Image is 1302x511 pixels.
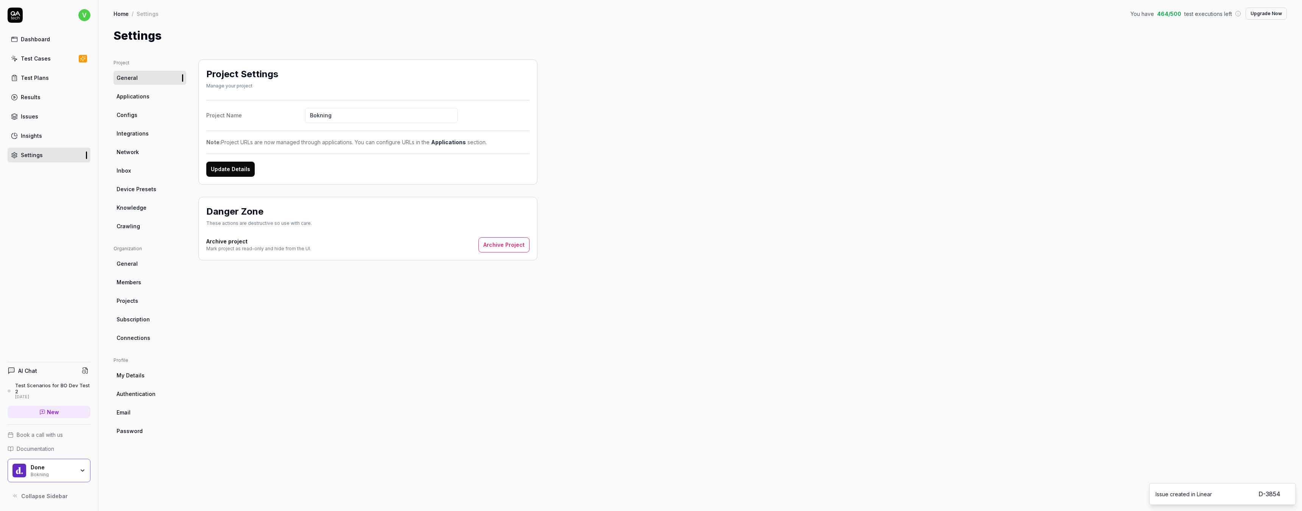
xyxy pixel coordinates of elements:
span: Members [117,278,141,286]
a: Projects [114,294,186,308]
a: Crawling [114,219,186,233]
div: Project [114,59,186,66]
a: My Details [114,368,186,382]
button: Update Details [206,162,255,177]
a: Connections [114,331,186,345]
a: Insights [8,128,90,143]
button: Upgrade Now [1246,8,1287,20]
span: Email [117,408,131,416]
span: test executions left [1184,10,1232,18]
a: Results [8,90,90,104]
span: Integrations [117,129,149,137]
button: v [78,8,90,23]
div: Issue created in Linear [1156,490,1212,498]
h1: Settings [114,27,162,44]
span: Inbox [117,167,131,174]
div: Settings [21,151,43,159]
a: Test Scenarios for BO Dev Test 2[DATE] [8,382,90,400]
div: Profile [114,357,186,364]
a: New [8,406,90,418]
div: Test Cases [21,55,51,62]
div: Mark project as read-only and hide from the UI. [206,245,311,252]
button: Archive Project [478,237,530,252]
div: These actions are destructive so use with care. [206,220,312,227]
span: My Details [117,371,145,379]
a: Inbox [114,164,186,178]
img: Done Logo [12,464,26,477]
span: New [47,408,59,416]
a: Integrations [114,126,186,140]
a: Password [114,424,186,438]
div: [DATE] [15,394,90,400]
h2: Project Settings [206,67,278,81]
button: Done LogoDoneBokning [8,459,90,482]
h4: AI Chat [18,367,37,375]
div: Project URLs are now managed through applications. You can configure URLs in the section. [206,138,530,146]
a: Test Cases [8,51,90,66]
div: Dashboard [21,35,50,43]
a: Documentation [8,445,90,453]
a: Configs [114,108,186,122]
a: Applications [431,139,466,145]
span: Password [117,427,143,435]
strong: Note: [206,139,221,145]
div: Test Plans [21,74,49,82]
a: Applications [114,89,186,103]
div: Done [31,464,75,471]
span: General [117,260,138,268]
a: Email [114,405,186,419]
span: Book a call with us [17,431,63,439]
a: Test Plans [8,70,90,85]
a: Settings [8,148,90,162]
span: Connections [117,334,150,342]
a: Knowledge [114,201,186,215]
div: Issues [21,112,38,120]
a: Authentication [114,387,186,401]
span: Applications [117,92,150,100]
a: Home [114,10,129,17]
span: Device Presets [117,185,156,193]
span: Subscription [117,315,150,323]
a: Subscription [114,312,186,326]
a: Members [114,275,186,289]
div: Manage your project [206,83,278,89]
span: Documentation [17,445,54,453]
input: Project Name [305,108,458,123]
a: General [114,71,186,85]
span: Authentication [117,390,156,398]
a: Dashboard [8,32,90,47]
div: Organization [114,245,186,252]
a: Network [114,145,186,159]
span: You have [1131,10,1154,18]
h4: Archive project [206,237,311,245]
div: Project Name [206,111,305,119]
div: Test Scenarios for BO Dev Test 2 [15,382,90,395]
div: Settings [137,10,159,17]
div: Results [21,93,40,101]
span: Knowledge [117,204,146,212]
a: Device Presets [114,182,186,196]
span: Projects [117,297,138,305]
span: Collapse Sidebar [21,492,68,500]
a: Book a call with us [8,431,90,439]
button: Collapse Sidebar [8,488,90,503]
div: Bokning [31,471,75,477]
a: D-3854 [1258,489,1280,499]
div: Insights [21,132,42,140]
a: Issues [8,109,90,124]
span: General [117,74,138,82]
span: Crawling [117,222,140,230]
span: v [78,9,90,21]
a: General [114,257,186,271]
span: Network [117,148,139,156]
span: Configs [117,111,137,119]
span: 464 / 500 [1157,10,1181,18]
h2: Danger Zone [206,205,263,218]
div: / [132,10,134,17]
